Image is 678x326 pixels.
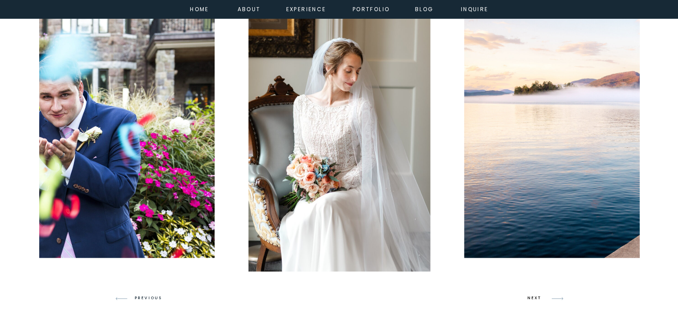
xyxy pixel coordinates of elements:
[408,4,440,13] a: Blog
[352,4,390,13] a: portfolio
[135,294,169,302] h3: PREVIOUS
[459,4,491,13] a: inquire
[238,4,258,13] a: about
[286,4,322,13] a: experience
[188,4,212,13] a: home
[527,294,544,302] h3: NEXT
